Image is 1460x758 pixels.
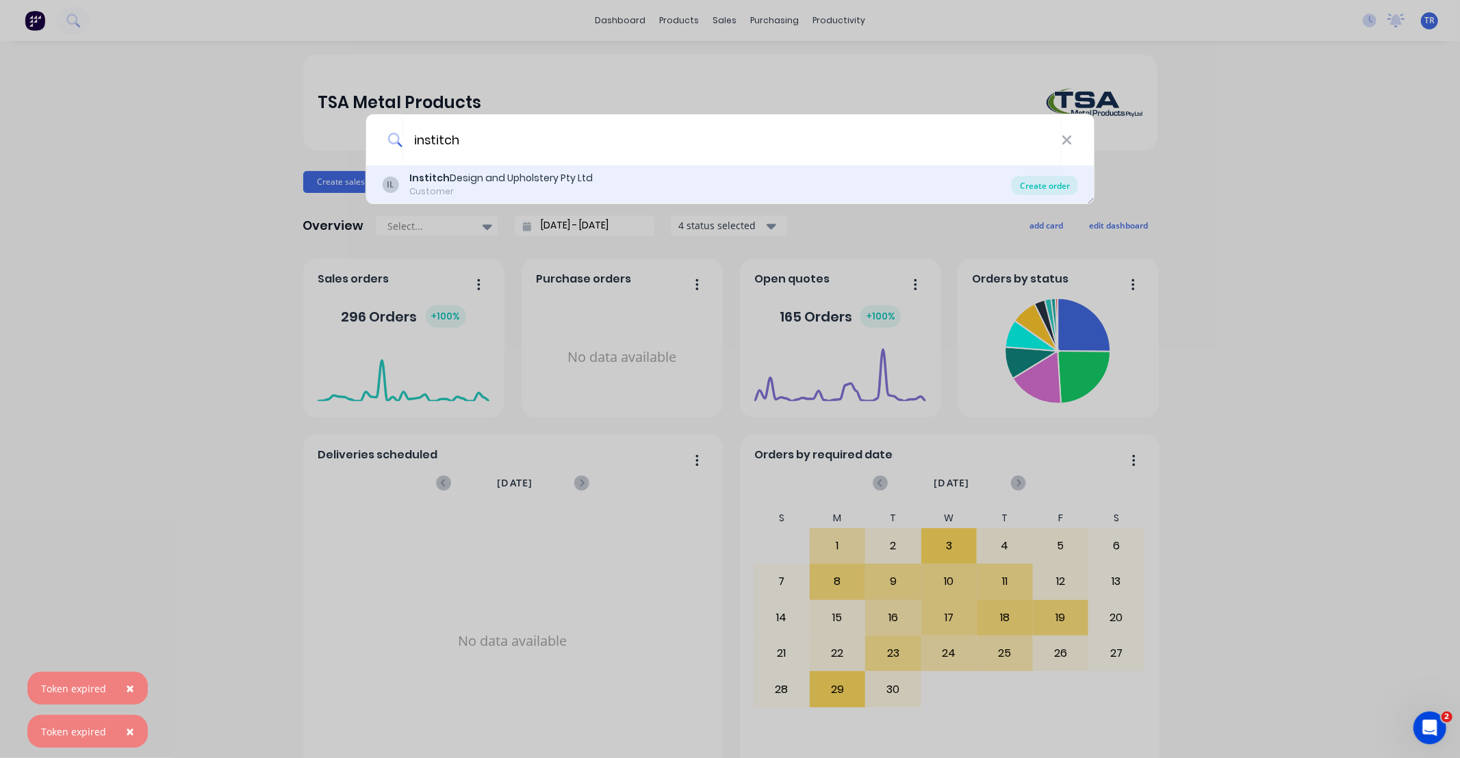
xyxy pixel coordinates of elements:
[112,715,148,748] button: Close
[1442,711,1452,722] span: 2
[1012,176,1078,195] div: Create order
[41,724,106,739] div: Token expired
[1413,711,1446,744] iframe: Intercom live chat
[112,672,148,705] button: Close
[382,177,398,193] div: IL
[409,185,593,198] div: Customer
[402,114,1062,166] input: Enter a customer name to create a new order...
[409,171,593,185] div: Design and Upholstery Pty Ltd
[126,679,134,698] span: ×
[409,171,450,185] b: Institch
[41,681,106,696] div: Token expired
[126,722,134,741] span: ×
